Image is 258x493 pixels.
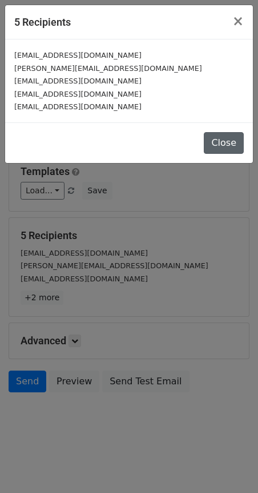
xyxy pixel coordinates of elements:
button: Close [223,5,253,37]
button: Close [204,132,244,154]
small: [PERSON_NAME][EMAIL_ADDRESS][DOMAIN_NAME] [14,64,202,73]
iframe: Chat Widget [201,438,258,493]
small: [EMAIL_ADDRESS][DOMAIN_NAME] [14,90,142,98]
small: [EMAIL_ADDRESS][DOMAIN_NAME] [14,51,142,59]
small: [EMAIL_ADDRESS][DOMAIN_NAME] [14,77,142,85]
small: [EMAIL_ADDRESS][DOMAIN_NAME] [14,102,142,111]
h5: 5 Recipients [14,14,71,30]
span: × [232,13,244,29]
